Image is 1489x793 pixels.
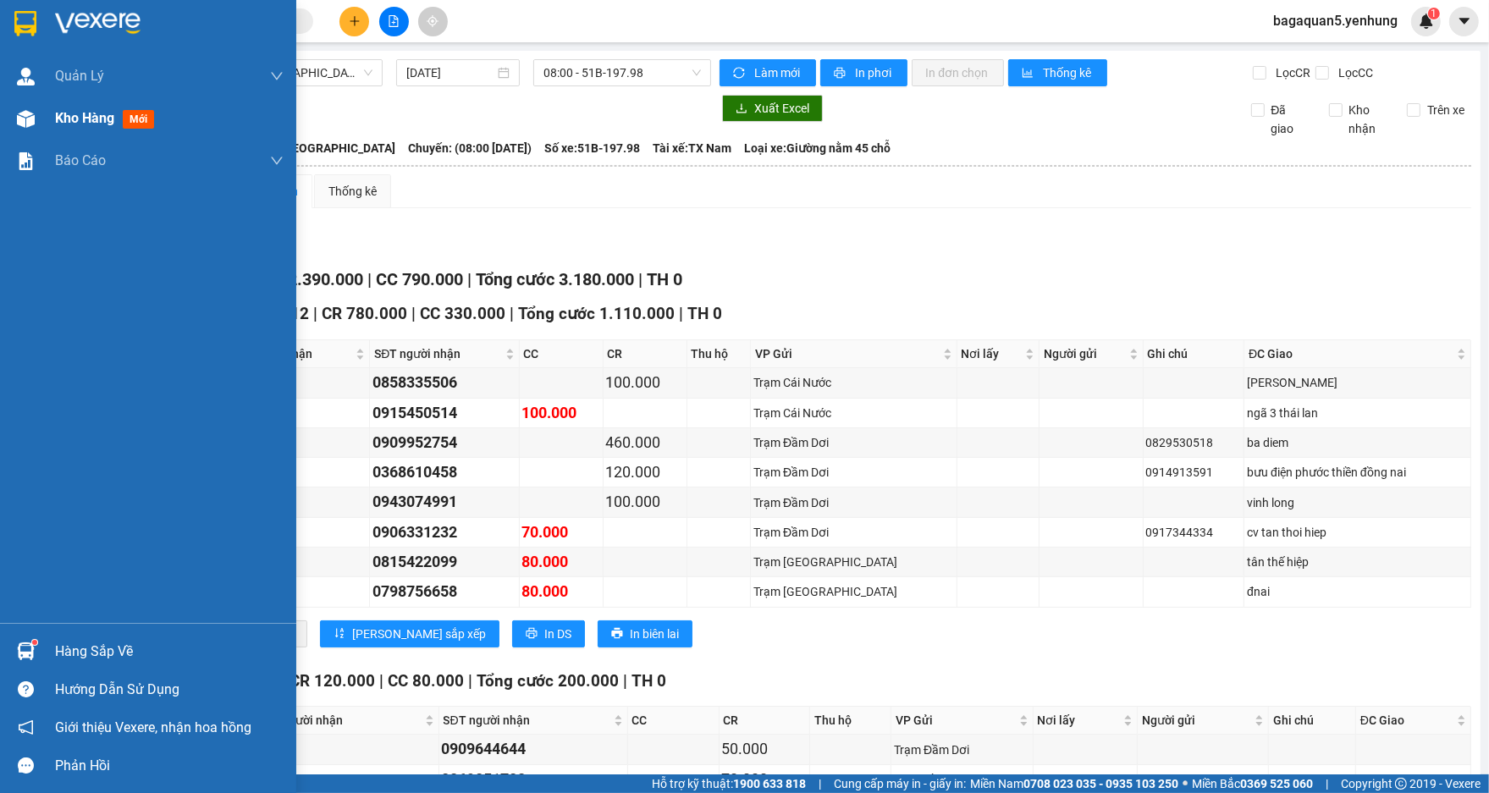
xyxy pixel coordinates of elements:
[753,373,953,392] div: Trạm Cái Nước
[123,110,154,129] span: mới
[606,371,684,394] div: 100.000
[606,490,684,514] div: 100.000
[1240,777,1313,790] strong: 0369 525 060
[1146,523,1242,542] div: 0917344334
[894,741,1029,759] div: Trạm Đầm Dơi
[604,340,687,368] th: CR
[372,550,516,574] div: 0815422099
[262,269,363,289] span: CR 2.390.000
[379,7,409,36] button: file-add
[367,269,372,289] span: |
[14,14,98,55] div: Trạm Quận 5
[512,620,585,647] button: printerIn DS
[970,774,1178,793] span: Miền Nam
[544,139,640,157] span: Số xe: 51B-197.98
[388,671,464,691] span: CC 80.000
[753,553,953,571] div: Trạm [GEOGRAPHIC_DATA]
[1247,523,1468,542] div: cv tan thoi hiep
[227,371,367,394] div: a
[374,344,501,363] span: SĐT người nhận
[227,490,367,514] div: kha
[647,269,682,289] span: TH 0
[894,770,1029,789] div: Trạm Đầm Dơi
[510,304,514,323] span: |
[224,458,370,487] td: bg
[720,59,816,86] button: syncLàm mới
[55,639,284,664] div: Hàng sắp về
[628,707,720,735] th: CC
[370,428,519,458] td: 0909952754
[32,640,37,645] sup: 1
[270,154,284,168] span: down
[522,401,600,425] div: 100.000
[352,625,486,643] span: [PERSON_NAME] sắp xếp
[477,671,619,691] span: Tổng cước 200.000
[468,671,472,691] span: |
[17,642,35,660] img: warehouse-icon
[224,428,370,458] td: thao
[1023,777,1178,790] strong: 0708 023 035 - 0935 103 250
[227,550,367,574] div: 0
[631,671,666,691] span: TH 0
[55,717,251,738] span: Giới thiệu Vexere, nhận hoa hồng
[17,152,35,170] img: solution-icon
[1265,101,1316,138] span: Đã giao
[1183,780,1188,787] span: ⚪️
[736,102,747,116] span: download
[751,458,957,487] td: Trạm Đầm Dơi
[623,671,627,691] span: |
[755,344,939,363] span: VP Gửi
[751,428,957,458] td: Trạm Đầm Dơi
[819,774,821,793] span: |
[753,582,953,601] div: Trạm [GEOGRAPHIC_DATA]
[349,15,361,27] span: plus
[55,150,106,171] span: Báo cáo
[754,99,809,118] span: Xuất Excel
[370,548,519,577] td: 0815422099
[1343,101,1394,138] span: Kho nhận
[227,580,367,603] div: 0
[313,304,317,323] span: |
[388,15,400,27] span: file-add
[55,677,284,702] div: Hướng dẫn sử dụng
[13,111,39,129] span: CR :
[753,493,953,512] div: Trạm Đầm Dơi
[257,737,436,761] div: hieu
[255,735,439,764] td: hieu
[17,68,35,85] img: warehouse-icon
[1146,433,1242,452] div: 0829530518
[733,67,747,80] span: sync
[110,16,150,34] span: Nhận:
[520,340,604,368] th: CC
[372,371,516,394] div: 0858335506
[1247,463,1468,482] div: bưu điện phước thiền đồng nai
[1192,774,1313,793] span: Miền Bắc
[544,625,571,643] span: In DS
[754,63,802,82] span: Làm mới
[476,269,634,289] span: Tổng cước 3.180.000
[522,580,600,603] div: 80.000
[320,620,499,647] button: sort-ascending[PERSON_NAME] sắp xếp
[1247,553,1468,571] div: tân thế hiệp
[372,490,516,514] div: 0943074991
[224,368,370,398] td: a
[652,774,806,793] span: Hỗ trợ kỹ thuật:
[442,737,625,761] div: 0909644644
[606,460,684,484] div: 120.000
[962,344,1023,363] span: Nơi lấy
[13,109,101,129] div: 80.000
[1332,63,1376,82] span: Lọc CC
[810,707,891,735] th: Thu hộ
[1008,59,1107,86] button: bar-chartThống kê
[722,95,823,122] button: downloadXuất Excel
[372,520,516,544] div: 0906331232
[1431,8,1437,19] span: 1
[1144,340,1245,368] th: Ghi chú
[420,304,505,323] span: CC 330.000
[1247,404,1468,422] div: ngã 3 thái lan
[110,75,256,99] div: 0945838328
[257,768,436,791] div: y
[1420,101,1471,119] span: Trên xe
[55,65,104,86] span: Quản Lý
[18,719,34,735] span: notification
